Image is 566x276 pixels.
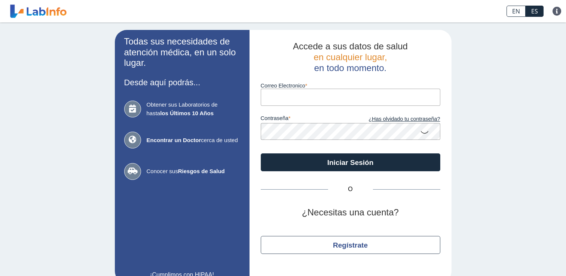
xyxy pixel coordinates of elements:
label: contraseña [261,115,351,123]
h3: Desde aquí podrás... [124,78,240,87]
span: Conocer sus [147,167,240,176]
span: cerca de usted [147,136,240,145]
b: los Últimos 10 Años [160,110,214,116]
span: Accede a sus datos de salud [293,41,408,51]
span: en cualquier lugar, [313,52,387,62]
span: Obtener sus Laboratorios de hasta [147,101,240,117]
span: en todo momento. [314,63,386,73]
b: Riesgos de Salud [178,168,225,174]
h2: ¿Necesitas una cuenta? [261,207,440,218]
label: Correo Electronico [261,83,440,89]
button: Regístrate [261,236,440,254]
a: EN [507,6,526,17]
h2: Todas sus necesidades de atención médica, en un solo lugar. [124,36,240,68]
span: O [328,185,373,194]
a: ¿Has olvidado tu contraseña? [351,115,440,123]
a: ES [526,6,544,17]
b: Encontrar un Doctor [147,137,201,143]
button: Iniciar Sesión [261,153,440,171]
